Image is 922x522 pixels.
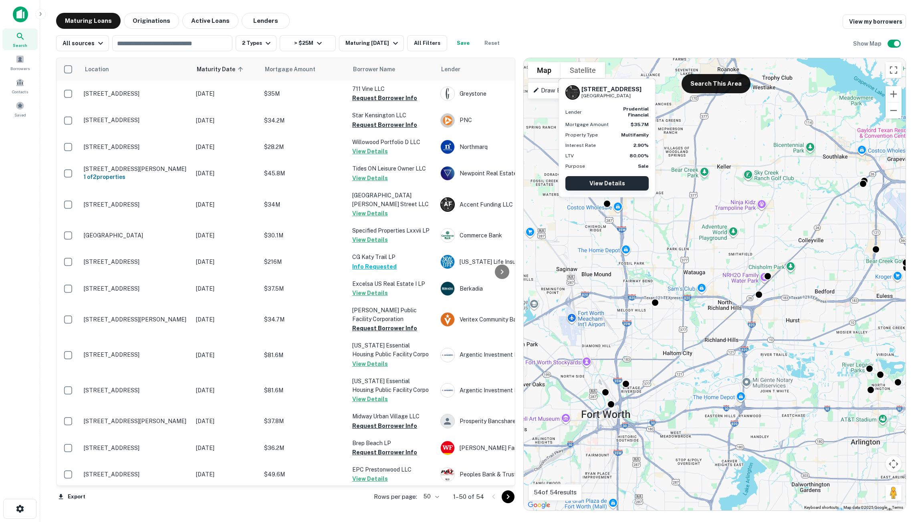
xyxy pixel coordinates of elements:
[352,448,417,457] button: Request Borrower Info
[196,386,256,395] p: [DATE]
[631,122,649,127] strong: $35.7M
[2,75,38,96] a: Contacts
[441,441,454,455] img: picture
[440,197,561,212] div: Accent Funding LLC
[84,232,188,239] p: [GEOGRAPHIC_DATA]
[524,58,906,510] div: 0 0
[441,140,454,154] img: picture
[264,89,344,98] p: $35M
[196,231,256,240] p: [DATE]
[882,458,922,496] div: Chat Widget
[440,281,561,296] div: Berkadia
[345,38,400,48] div: Maturing [DATE]
[10,65,30,72] span: Borrowers
[196,200,256,209] p: [DATE]
[12,88,28,95] span: Contacts
[441,167,454,180] img: picture
[196,257,256,266] p: [DATE]
[196,284,256,293] p: [DATE]
[440,166,561,181] div: Newpoint Real Estate Capital
[264,417,344,426] p: $37.8M
[352,394,388,404] button: View Details
[565,142,596,149] p: Interest Rate
[565,131,598,139] p: Property Type
[561,62,605,78] button: Show satellite imagery
[453,492,484,502] p: 1–50 of 54
[2,52,38,73] a: Borrowers
[441,282,454,295] img: picture
[565,108,582,116] p: Lender
[629,153,649,159] strong: 80.00%
[479,35,505,51] button: Reset
[441,348,454,362] img: picture
[621,132,649,138] strong: Multifamily
[526,500,552,510] a: Open this area in Google Maps (opens a new window)
[85,64,109,74] span: Location
[441,468,454,481] img: picture
[441,313,454,326] img: picture
[56,13,121,29] button: Maturing Loans
[638,163,649,169] strong: Sale
[84,116,188,124] p: [STREET_ADDRESS]
[84,258,188,265] p: [STREET_ADDRESS]
[352,84,432,93] p: 711 Vine LLC
[84,316,188,323] p: [STREET_ADDRESS][PERSON_NAME]
[533,86,583,95] p: Draw Boundary
[441,229,454,242] img: picture
[623,106,649,117] strong: prudential financial
[196,315,256,324] p: [DATE]
[124,13,179,29] button: Originations
[264,284,344,293] p: $37.5M
[197,64,246,74] span: Maturity Date
[56,491,87,503] button: Export
[440,348,561,362] div: Argentic Investment Management LLC
[264,169,344,178] p: $45.8M
[84,351,188,358] p: [STREET_ADDRESS]
[565,152,574,159] p: LTV
[440,383,561,398] div: Argentic Investment Management LLC
[63,38,105,48] div: All sources
[502,490,514,503] button: Go to next page
[196,89,256,98] p: [DATE]
[264,143,344,151] p: $28.2M
[196,143,256,151] p: [DATE]
[352,191,432,209] p: [GEOGRAPHIC_DATA][PERSON_NAME] Street LLC
[84,285,188,292] p: [STREET_ADDRESS]
[440,441,561,455] div: [PERSON_NAME] Fargo
[84,165,188,173] p: [STREET_ADDRESS][PERSON_NAME]
[565,121,609,128] p: Mortgage Amount
[352,359,388,369] button: View Details
[352,421,417,431] button: Request Borrower Info
[440,414,561,428] div: Prosperity Bancshares INC
[352,120,417,130] button: Request Borrower Info
[352,341,432,359] p: [US_STATE] Essential Housing Public Facility Corpo
[182,13,238,29] button: Active Loans
[440,86,561,101] div: Greystone
[886,62,902,78] button: Toggle fullscreen view
[264,351,344,359] p: $81.6M
[440,255,561,269] div: [US_STATE] Life Insurance Company
[804,505,839,510] button: Keyboard shortcuts
[886,456,902,472] button: Map camera controls
[352,93,417,103] button: Request Borrower Info
[14,112,26,118] span: Saved
[56,35,109,51] button: All sources
[264,444,344,452] p: $36.2M
[352,279,432,288] p: Excelsa US Real Estate I LP
[196,417,256,426] p: [DATE]
[853,39,883,48] h6: Show Map
[84,90,188,97] p: [STREET_ADDRESS]
[352,288,388,298] button: View Details
[265,64,326,74] span: Mortgage Amount
[843,505,887,510] span: Map data ©2025 Google
[264,386,344,395] p: $81.6M
[352,173,388,183] button: View Details
[440,228,561,243] div: Commerce Bank
[2,98,38,120] a: Saved
[407,35,447,51] button: All Filters
[280,35,336,51] button: > $25M
[441,383,454,397] img: picture
[84,387,188,394] p: [STREET_ADDRESS]
[196,169,256,178] p: [DATE]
